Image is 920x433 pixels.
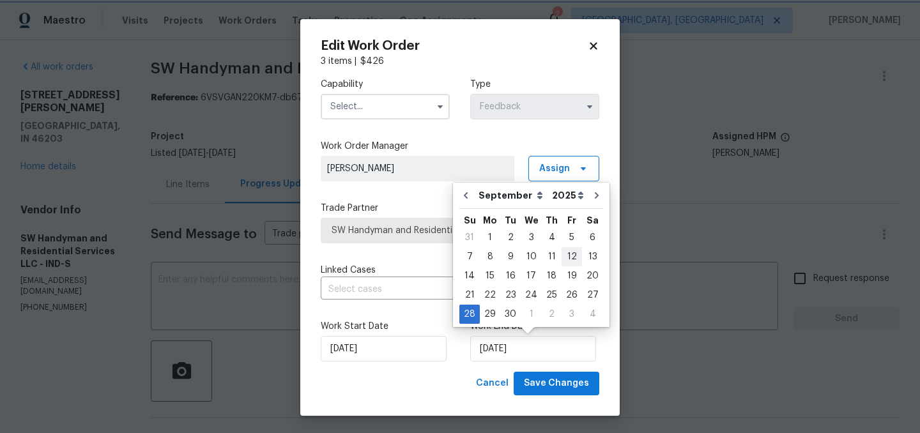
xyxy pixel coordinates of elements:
div: Tue Sep 09 2025 [500,247,521,266]
button: Save Changes [514,372,599,395]
abbr: Tuesday [505,216,516,225]
div: 8 [480,248,500,266]
div: Wed Sep 17 2025 [521,266,542,285]
button: Show options [433,99,448,114]
div: 31 [459,229,480,247]
div: 4 [542,229,562,247]
div: 6 [582,229,603,247]
abbr: Monday [483,216,497,225]
button: Show options [582,99,597,114]
label: Type [470,78,599,91]
div: Sat Sep 20 2025 [582,266,603,285]
div: 19 [562,267,582,285]
div: 30 [500,305,521,323]
h2: Edit Work Order [321,40,588,52]
abbr: Sunday [464,216,476,225]
div: Mon Sep 08 2025 [480,247,500,266]
abbr: Saturday [586,216,599,225]
div: 15 [480,267,500,285]
div: 2 [500,229,521,247]
div: 7 [459,248,480,266]
label: Work Start Date [321,320,450,333]
span: SW Handyman and Residential Services LLC - IND-S [332,224,588,237]
span: Assign [539,162,570,175]
div: Sun Sep 07 2025 [459,247,480,266]
div: Mon Sep 01 2025 [480,228,500,247]
div: 2 [542,305,562,323]
div: 11 [542,248,562,266]
div: 3 [521,229,542,247]
div: Thu Oct 02 2025 [542,305,562,324]
div: Thu Sep 04 2025 [542,228,562,247]
input: Select... [470,94,599,119]
div: Wed Sep 03 2025 [521,228,542,247]
input: Select... [321,94,450,119]
div: Mon Sep 22 2025 [480,285,500,305]
div: 29 [480,305,500,323]
div: Thu Sep 25 2025 [542,285,562,305]
abbr: Wednesday [525,216,539,225]
input: M/D/YYYY [321,336,447,361]
div: Wed Sep 24 2025 [521,285,542,305]
div: Tue Sep 02 2025 [500,228,521,247]
div: 1 [480,229,500,247]
div: Mon Sep 29 2025 [480,305,500,324]
div: Sun Aug 31 2025 [459,228,480,247]
label: Work Order Manager [321,140,599,153]
abbr: Friday [567,216,576,225]
div: 4 [582,305,603,323]
input: M/D/YYYY [470,336,596,361]
div: Fri Sep 05 2025 [562,228,582,247]
label: Trade Partner [321,202,599,215]
div: 17 [521,267,542,285]
div: Thu Sep 11 2025 [542,247,562,266]
div: Sun Sep 28 2025 [459,305,480,324]
div: 22 [480,286,500,304]
div: Sat Oct 04 2025 [582,305,603,324]
div: 21 [459,286,480,304]
span: Save Changes [524,376,589,391]
span: $ 426 [360,57,384,66]
div: Fri Oct 03 2025 [562,305,582,324]
div: 23 [500,286,521,304]
div: Wed Oct 01 2025 [521,305,542,324]
div: Thu Sep 18 2025 [542,266,562,285]
button: Go to next month [587,183,606,208]
div: Wed Sep 10 2025 [521,247,542,266]
div: Tue Sep 23 2025 [500,285,521,305]
abbr: Thursday [546,216,558,225]
button: Go to previous month [456,183,475,208]
span: [PERSON_NAME] [327,162,508,175]
div: Mon Sep 15 2025 [480,266,500,285]
div: Sun Sep 14 2025 [459,266,480,285]
div: 9 [500,248,521,266]
div: Sun Sep 21 2025 [459,285,480,305]
div: Tue Sep 30 2025 [500,305,521,324]
div: 14 [459,267,480,285]
div: 3 [562,305,582,323]
div: 13 [582,248,603,266]
select: Year [549,186,587,205]
div: Sat Sep 06 2025 [582,228,603,247]
div: 24 [521,286,542,304]
div: Sat Sep 13 2025 [582,247,603,266]
div: Fri Sep 26 2025 [562,285,582,305]
div: 18 [542,267,562,285]
div: 16 [500,267,521,285]
div: 1 [521,305,542,323]
div: 27 [582,286,603,304]
div: 3 items | [321,55,599,68]
div: 5 [562,229,582,247]
input: Select cases [321,280,563,300]
span: Cancel [476,376,509,391]
div: Fri Sep 19 2025 [562,266,582,285]
span: Linked Cases [321,264,376,277]
button: Cancel [471,372,514,395]
div: 20 [582,267,603,285]
div: 28 [459,305,480,323]
div: 12 [562,248,582,266]
div: Sat Sep 27 2025 [582,285,603,305]
div: Tue Sep 16 2025 [500,266,521,285]
label: Capability [321,78,450,91]
div: Fri Sep 12 2025 [562,247,582,266]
